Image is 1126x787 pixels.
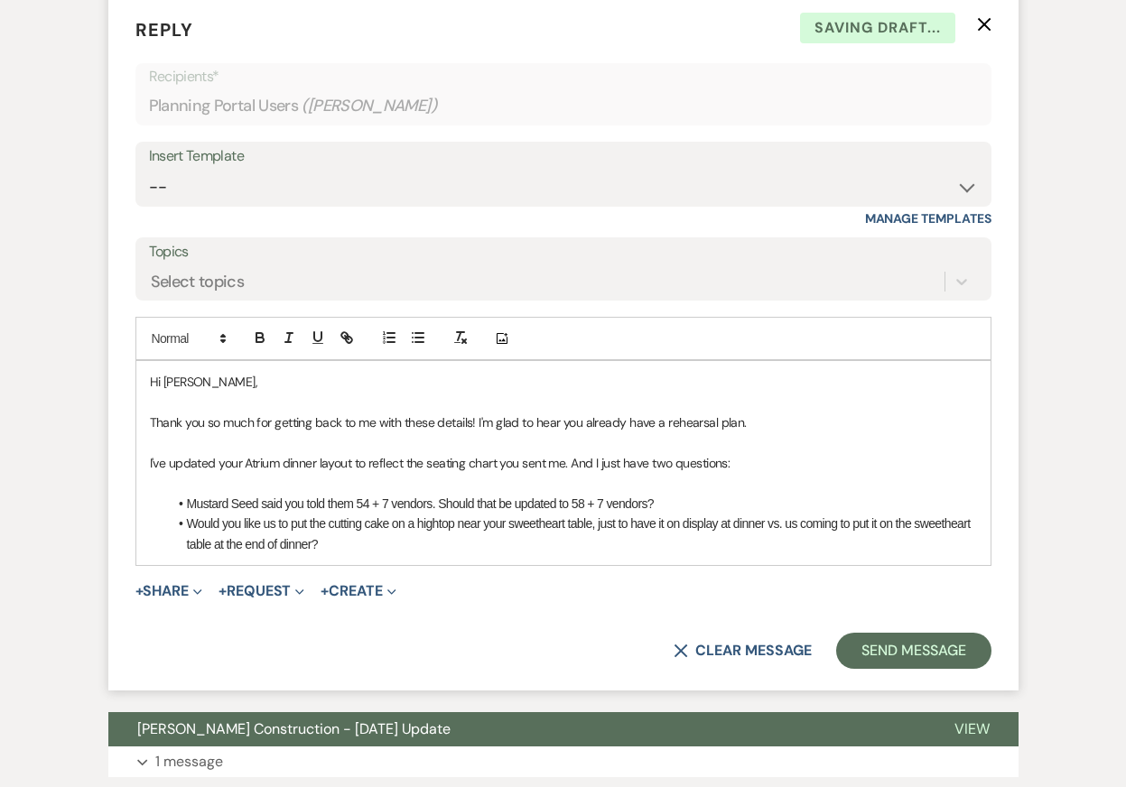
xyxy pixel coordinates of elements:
label: Topics [149,239,978,265]
span: ( [PERSON_NAME] ) [302,94,437,118]
span: Saving draft... [800,13,955,43]
p: I've updated your Atrium dinner layout to reflect the seating chart you sent me. And I just have ... [150,453,977,473]
button: 1 message [108,746,1019,777]
button: Send Message [836,633,991,669]
div: Select topics [151,270,245,294]
p: Recipients* [149,65,978,88]
div: Planning Portal Users [149,88,978,124]
span: Reply [135,18,193,42]
span: View [954,719,990,738]
li: Mustard Seed said you told them 54 + 7 vendors. Should that be updated to 58 + 7 vendors? [168,494,977,514]
span: [PERSON_NAME] Construction - [DATE] Update [137,719,451,738]
button: Share [135,584,203,598]
button: Create [321,584,395,598]
p: 1 message [155,750,223,773]
button: [PERSON_NAME] Construction - [DATE] Update [108,712,926,746]
li: Would you like us to put the cutting cake on a hightop near your sweetheart table, just to have i... [168,514,977,554]
p: Hi [PERSON_NAME], [150,372,977,392]
a: Manage Templates [865,210,991,227]
button: Request [219,584,304,598]
span: + [219,584,227,598]
button: Clear message [674,643,811,658]
button: View [926,712,1019,746]
span: + [321,584,329,598]
p: Thank you so much for getting back to me with these details! I'm glad to hear you already have a ... [150,412,977,432]
span: + [135,584,144,598]
div: Insert Template [149,144,978,170]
